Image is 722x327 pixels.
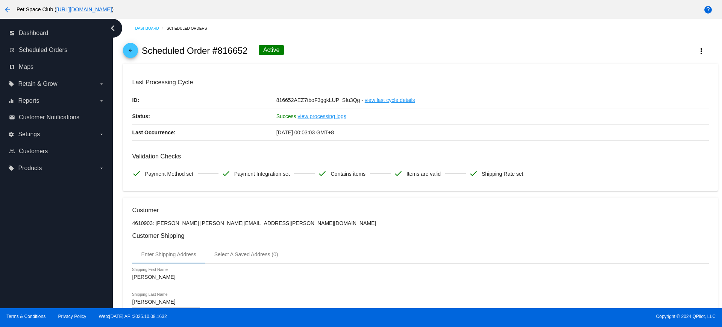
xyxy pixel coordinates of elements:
[19,148,48,155] span: Customers
[9,111,105,123] a: email Customer Notifications
[99,131,105,137] i: arrow_drop_down
[17,6,114,12] span: Pet Space Club ( )
[482,166,523,182] span: Shipping Rate set
[167,23,214,34] a: Scheduled Orders
[132,232,708,239] h3: Customer Shipping
[9,61,105,73] a: map Maps
[132,299,200,305] input: Shipping Last Name
[276,129,334,135] span: [DATE] 00:03:03 GMT+8
[469,169,478,178] mat-icon: check
[331,166,366,182] span: Contains items
[18,97,39,104] span: Reports
[107,22,119,34] i: chevron_left
[234,166,290,182] span: Payment Integration set
[19,64,33,70] span: Maps
[142,46,248,56] h2: Scheduled Order #816652
[132,207,708,214] h3: Customer
[132,274,200,280] input: Shipping First Name
[298,108,346,124] a: view processing logs
[8,98,14,104] i: equalizer
[318,169,327,178] mat-icon: check
[99,81,105,87] i: arrow_drop_down
[704,5,713,14] mat-icon: help
[8,165,14,171] i: local_offer
[135,23,167,34] a: Dashboard
[18,165,42,172] span: Products
[9,64,15,70] i: map
[126,48,135,57] mat-icon: arrow_back
[99,314,167,319] a: Web:[DATE] API:2025.10.08.1632
[132,169,141,178] mat-icon: check
[9,44,105,56] a: update Scheduled Orders
[3,5,12,14] mat-icon: arrow_back
[141,251,196,257] div: Enter Shipping Address
[8,131,14,137] i: settings
[145,166,193,182] span: Payment Method set
[394,169,403,178] mat-icon: check
[19,114,79,121] span: Customer Notifications
[18,131,40,138] span: Settings
[99,98,105,104] i: arrow_drop_down
[132,79,708,86] h3: Last Processing Cycle
[56,6,112,12] a: [URL][DOMAIN_NAME]
[365,92,415,108] a: view last cycle details
[407,166,441,182] span: Items are valid
[9,148,15,154] i: people_outline
[58,314,86,319] a: Privacy Policy
[9,30,15,36] i: dashboard
[259,45,284,55] div: Active
[19,47,67,53] span: Scheduled Orders
[6,314,46,319] a: Terms & Conditions
[697,47,706,56] mat-icon: more_vert
[132,220,708,226] p: 4610903: [PERSON_NAME] [PERSON_NAME][EMAIL_ADDRESS][PERSON_NAME][DOMAIN_NAME]
[132,108,276,124] p: Status:
[9,145,105,157] a: people_outline Customers
[9,114,15,120] i: email
[132,125,276,140] p: Last Occurrence:
[221,169,231,178] mat-icon: check
[18,81,57,87] span: Retain & Grow
[99,165,105,171] i: arrow_drop_down
[276,97,363,103] span: 816652AEZ7tboF3ggkLUP_Sfu3Qg -
[367,314,716,319] span: Copyright © 2024 QPilot, LLC
[9,27,105,39] a: dashboard Dashboard
[214,251,278,257] div: Select A Saved Address (0)
[276,113,296,119] span: Success
[132,153,708,160] h3: Validation Checks
[19,30,48,37] span: Dashboard
[132,92,276,108] p: ID:
[9,47,15,53] i: update
[8,81,14,87] i: local_offer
